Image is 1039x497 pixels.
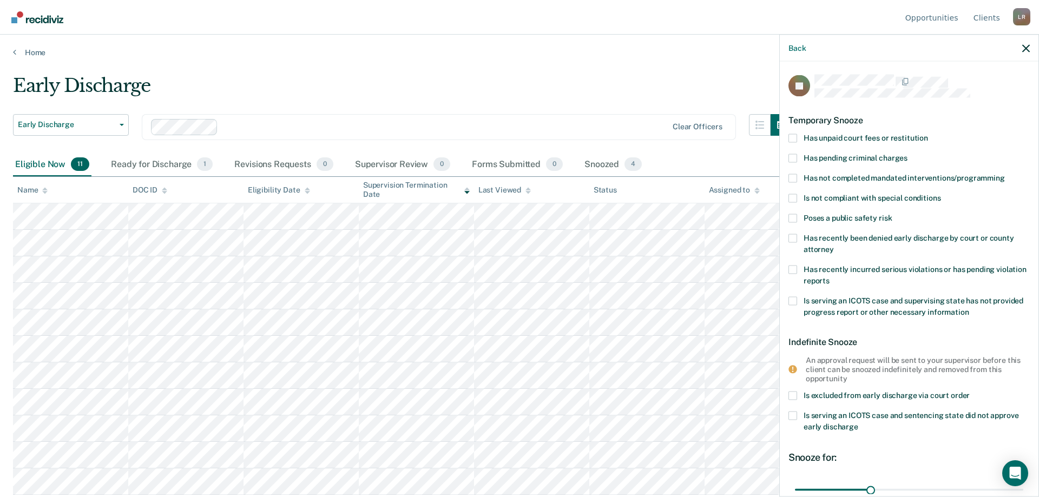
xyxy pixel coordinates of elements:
div: Indefinite Snooze [788,328,1030,355]
span: 0 [433,157,450,171]
div: Snoozed [582,153,644,177]
div: Eligibility Date [248,185,310,195]
div: Early Discharge [13,75,792,105]
span: Has pending criminal charges [804,153,908,162]
div: Temporary Snooze [788,106,1030,134]
span: Poses a public safety risk [804,213,892,222]
span: 0 [546,157,563,171]
span: 4 [624,157,642,171]
div: DOC ID [133,185,167,195]
div: Eligible Now [13,153,91,177]
div: An approval request will be sent to your supervisor before this client can be snoozed indefinitel... [806,355,1021,382]
img: Recidiviz [11,11,63,23]
div: Snooze for: [788,452,1030,463]
span: Early Discharge [18,120,115,129]
div: Supervision Termination Date [363,181,470,199]
span: 0 [317,157,333,171]
button: Back [788,43,806,52]
span: Is not compliant with special conditions [804,193,941,202]
span: Is excluded from early discharge via court order [804,391,970,400]
div: Ready for Discharge [109,153,215,177]
div: Name [17,185,48,195]
a: Home [13,48,1026,57]
span: Has unpaid court fees or restitution [804,133,928,142]
div: Revisions Requests [232,153,335,177]
div: Supervisor Review [353,153,453,177]
span: Has recently been denied early discharge by court or county attorney [804,233,1014,253]
div: L R [1013,8,1030,25]
span: Has recently incurred serious violations or has pending violation reports [804,264,1027,284]
div: Assigned to [709,185,760,195]
span: Is serving an ICOTS case and supervising state has not provided progress report or other necessar... [804,296,1023,316]
div: Last Viewed [478,185,531,195]
div: Clear officers [673,122,722,131]
span: 1 [197,157,213,171]
span: Has not completed mandated interventions/programming [804,173,1005,182]
div: Open Intercom Messenger [1002,460,1028,486]
div: Forms Submitted [470,153,565,177]
button: Profile dropdown button [1013,8,1030,25]
span: Is serving an ICOTS case and sentencing state did not approve early discharge [804,411,1018,431]
span: 11 [71,157,89,171]
div: Status [594,185,617,195]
